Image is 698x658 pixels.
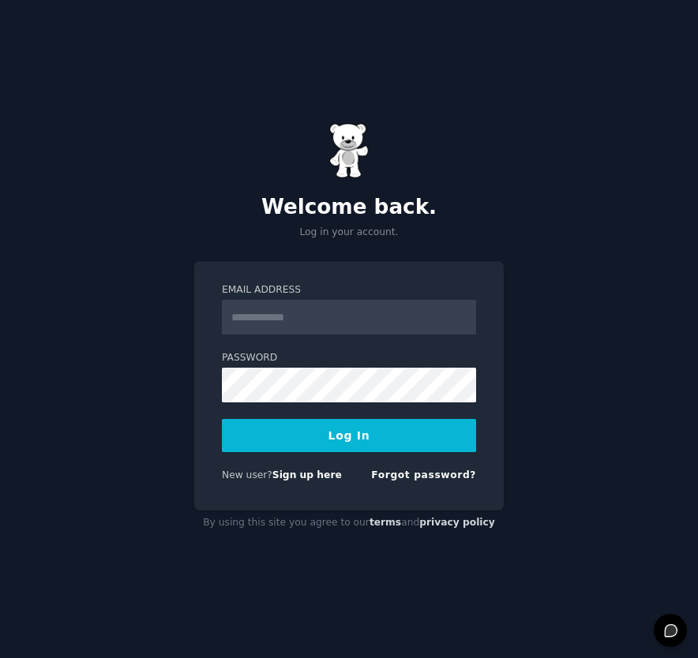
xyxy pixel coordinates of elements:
h2: Welcome back. [194,195,504,220]
button: Log In [222,419,476,452]
a: Sign up here [272,469,342,480]
p: Log in your account. [194,226,504,240]
label: Email Address [222,283,476,297]
a: privacy policy [419,517,495,528]
img: Gummy Bear [329,123,369,178]
div: By using this site you agree to our and [194,510,504,536]
a: terms [370,517,401,528]
a: Forgot password? [371,469,476,480]
label: Password [222,351,476,365]
span: New user? [222,469,272,480]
